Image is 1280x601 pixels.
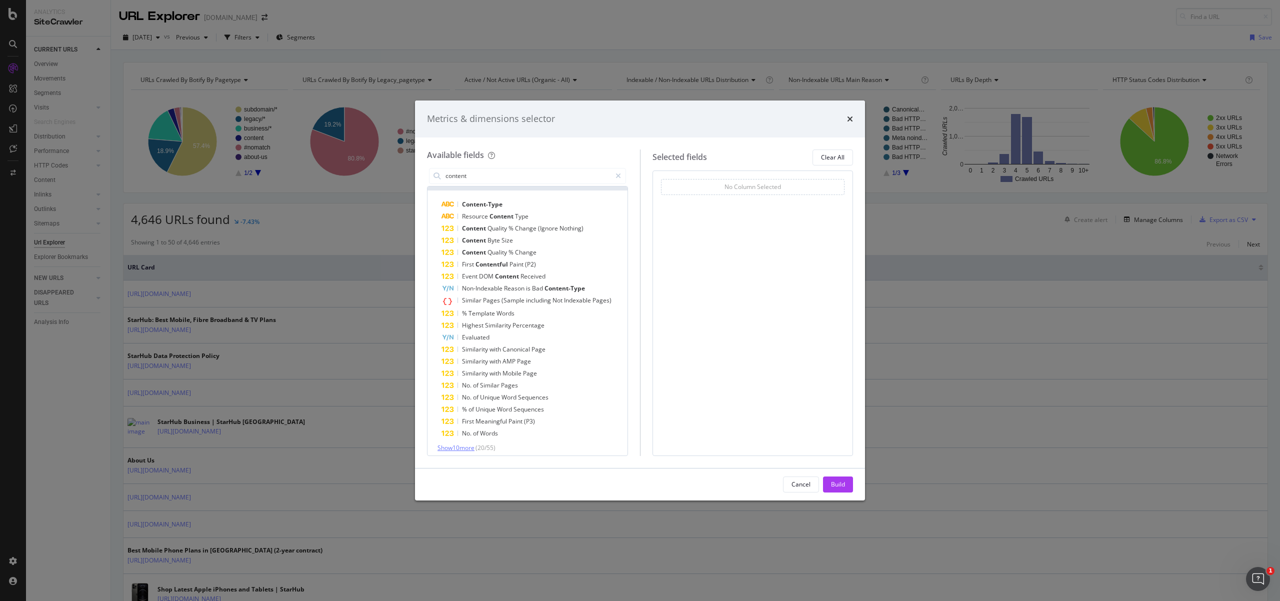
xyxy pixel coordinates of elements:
[462,357,489,365] span: Similarity
[518,393,548,401] span: Sequences
[462,333,489,341] span: Evaluated
[552,296,564,304] span: Not
[502,345,531,353] span: Canonical
[48,5,120,12] h1: Customer Support
[63,327,71,335] button: Start recording
[6,4,25,23] button: go back
[515,224,538,232] span: Change
[489,369,502,377] span: with
[462,393,473,401] span: No.
[16,212,84,220] b: Recommendation
[475,405,497,413] span: Unique
[532,284,544,292] span: Bad
[16,303,135,313] div: Is that what you were looking for?
[479,272,495,280] span: DOM
[175,4,193,22] div: Close
[489,212,515,220] span: Content
[501,236,513,244] span: Size
[8,297,192,341] div: Customer Support says…
[31,327,39,335] button: Gif picker
[487,224,508,232] span: Quality
[462,272,479,280] span: Event
[480,381,501,389] span: Similar
[415,100,865,500] div: modal
[502,357,517,365] span: AMP
[509,260,525,268] span: Paint
[462,417,475,425] span: First
[724,182,781,191] div: No Column Selected
[462,224,487,232] span: Content
[495,272,520,280] span: Content
[525,260,536,268] span: (P2)
[473,393,480,401] span: of
[515,212,528,220] span: Type
[1246,567,1270,591] iframe: Intercom live chat
[16,0,184,59] div: For PDFs in XML sitemaps with HTTP 309 status codes, this situation requires some consideration. ...
[462,381,473,389] span: No.
[427,149,484,160] div: Available fields
[462,309,468,317] span: %
[592,296,611,304] span: Pages)
[502,369,523,377] span: Mobile
[520,272,545,280] span: Received
[16,128,94,136] b: Key considerations:
[831,480,845,488] div: Build
[1266,567,1274,575] span: 1
[462,296,483,304] span: Similar
[544,284,585,292] span: Content-Type
[171,323,187,339] button: Send a message…
[526,296,552,304] span: including
[823,476,853,492] button: Build
[20,143,107,151] b: Sitemap compatibility
[437,443,474,452] span: Show 10 more
[156,4,175,23] button: Home
[462,212,489,220] span: Resource
[473,429,480,437] span: of
[475,443,495,452] span: ( 20 / 55 )
[427,112,555,125] div: Metrics & dimensions selector
[508,417,524,425] span: Paint
[48,12,124,22] p: The team can also help
[462,369,489,377] span: Similarity
[489,357,502,365] span: with
[462,248,487,256] span: Content
[462,345,489,353] span: Similarity
[47,327,55,335] button: Upload attachment
[564,296,592,304] span: Indexable
[15,327,23,335] button: Emoji picker
[16,211,184,290] div: : You should investigate why the PDF is showing a 309 status code. Check the URL Details JavaScri...
[501,381,518,389] span: Pages
[483,296,501,304] span: Pages
[508,248,515,256] span: %
[847,112,853,125] div: times
[462,284,504,292] span: Non-Indexable
[473,381,480,389] span: of
[513,405,544,413] span: Sequences
[475,260,509,268] span: Contentful
[501,393,518,401] span: Word
[462,200,502,208] span: Content-Type
[16,177,184,206] div: • : The 309 code means the content is redirecting after initial load, which may not be ideal for ...
[489,345,502,353] span: with
[559,224,583,232] span: Nothing)
[468,405,475,413] span: of
[462,260,475,268] span: First
[462,405,468,413] span: %
[16,64,184,123] div: Since PDFs typically don't contain JavaScript that would cause redirects, this suggests there mig...
[487,248,508,256] span: Quality
[147,51,155,59] a: Source reference 9276108:
[504,284,526,292] span: Reason
[652,151,707,163] div: Selected fields
[480,429,498,437] span: Words
[444,168,611,183] input: Search by field name
[462,236,487,244] span: Content
[52,164,60,172] a: Source reference 9276008:
[515,248,536,256] span: Change
[8,306,191,323] textarea: Message…
[487,236,501,244] span: Byte
[501,296,526,304] span: (Sample
[526,284,532,292] span: is
[497,405,513,413] span: Word
[462,321,485,329] span: Highest
[812,149,853,165] button: Clear All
